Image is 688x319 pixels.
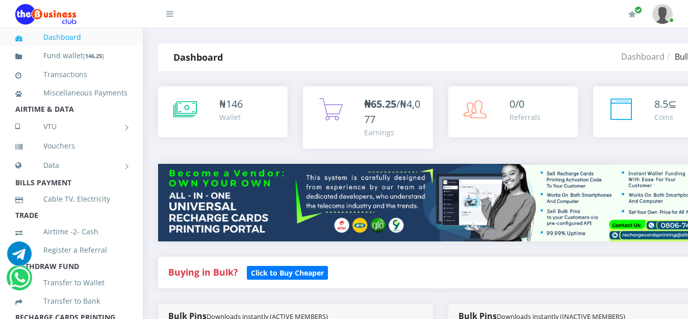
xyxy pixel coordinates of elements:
[654,97,668,111] span: 8.5
[158,86,288,137] a: ₦146 Wallet
[303,86,432,149] a: ₦65.25/₦4,077 Earnings
[219,112,243,122] div: Wallet
[15,238,128,262] a: Register a Referral
[83,52,104,60] small: [ ]
[654,96,677,112] div: ⊆
[15,63,128,86] a: Transactions
[15,26,128,49] a: Dashboard
[654,112,677,122] div: Coins
[219,96,243,112] div: ₦
[15,153,128,178] a: Data
[15,114,128,139] a: VTU
[628,10,636,18] i: Renew/Upgrade Subscription
[247,266,328,278] a: Click to Buy Cheaper
[652,4,673,24] img: User
[251,268,324,278] b: Click to Buy Cheaper
[15,187,128,211] a: Cable TV, Electricity
[15,4,77,24] img: Logo
[509,97,524,111] span: 0/0
[15,220,128,243] a: Airtime -2- Cash
[85,52,102,60] b: 146.25
[364,97,396,111] b: ₦65.25
[15,134,128,158] a: Vouchers
[15,271,128,295] a: Transfer to Wallet
[509,112,541,122] div: Referrals
[168,266,238,278] strong: Buying in Bulk?
[621,51,665,62] a: Dashboard
[15,289,128,313] a: Transfer to Bank
[364,127,422,138] div: Earnings
[15,44,128,68] a: Fund wallet[146.25]
[226,97,243,111] span: 146
[364,97,420,126] span: /₦4,077
[9,273,30,290] a: Chat for support
[448,86,578,137] a: 0/0 Referrals
[173,51,223,63] strong: Dashboard
[15,81,128,105] a: Miscellaneous Payments
[634,6,642,14] span: Renew/Upgrade Subscription
[7,249,32,266] a: Chat for support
